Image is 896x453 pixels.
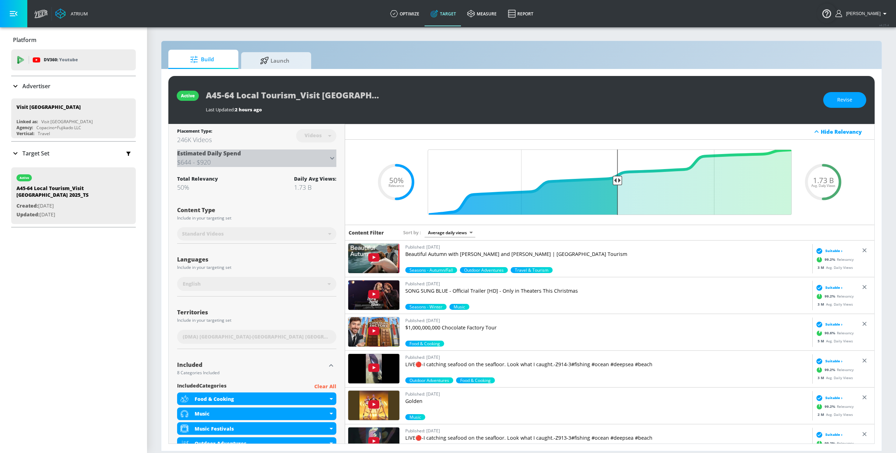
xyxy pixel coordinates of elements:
[818,375,826,380] span: 3 M
[177,318,336,322] div: Include in your targeting set
[348,391,399,420] img: 9_bTl2vvYQg
[843,11,881,16] span: login as: guillermo.cabrera@zefr.com
[405,354,810,377] a: Published: [DATE]LIVE🔴-I catching seafood on the seafloor. Look what I caught.-Z914-3#fishing #oc...
[405,377,453,383] div: 99.2%
[177,149,241,157] span: Estimated Daily Spend
[405,280,810,287] p: Published: [DATE]
[405,434,810,441] p: LIVE🔴-I catching seafood on the seafloor. Look what I caught.-Z913-3#fishing #ocean #deepsea #beach
[814,401,854,412] div: Relevancy
[11,30,136,50] div: Platform
[825,294,837,299] span: 99.2 %
[294,183,336,191] div: 1.73 B
[301,132,325,138] div: Videos
[11,167,136,224] div: activeA45-64 Local Tourism_Visit [GEOGRAPHIC_DATA] 2025_TSCreated:[DATE]Updated:[DATE]
[511,267,553,273] div: 99.2%
[13,36,36,44] p: Platform
[11,98,136,138] div: Visit [GEOGRAPHIC_DATA]Linked as:Visit [GEOGRAPHIC_DATA]Agency:Copacino+Fujikado LLCVertical:Travel
[22,149,49,157] p: Target Set
[183,333,331,340] span: (DMA) [GEOGRAPHIC_DATA]-[GEOGRAPHIC_DATA] [GEOGRAPHIC_DATA]
[177,362,326,368] div: Included
[814,431,842,438] div: Suitable ›
[177,382,226,391] span: included Categories
[405,243,810,251] p: Published: [DATE]
[16,125,33,131] div: Agency:
[177,135,212,144] div: 246K Videos
[16,185,114,202] div: A45-64 Local Tourism_Visit [GEOGRAPHIC_DATA] 2025_TS
[405,354,810,361] p: Published: [DATE]
[823,92,866,108] button: Revise
[405,414,425,420] div: 99.2%
[405,341,444,347] div: 90.6%
[405,267,457,273] span: Seasons - Autumn/Fall
[814,265,853,270] div: Avg. Daily Views
[405,251,810,258] p: Beautiful Autumn with [PERSON_NAME] and [PERSON_NAME] | [GEOGRAPHIC_DATA] Tourism
[294,175,336,182] div: Daily Avg Views:
[835,9,889,18] button: [PERSON_NAME]
[177,407,336,420] div: Music
[177,257,336,262] div: Languages
[814,284,842,291] div: Suitable ›
[405,324,810,331] p: $1,000,000,000 Chocolate Factory Tour
[424,149,795,215] input: Final Threshold
[389,177,404,184] span: 50%
[814,375,853,380] div: Avg. Daily Views
[11,142,136,165] div: Target Set
[177,309,336,315] div: Territories
[449,304,469,310] div: 90.6%
[818,265,826,270] span: 3 M
[825,257,837,262] span: 99.2 %
[405,304,447,310] span: Seasons - Winter
[348,244,399,273] img: 1Kzf9YZkXSc
[177,149,336,167] div: Estimated Daily Spend$644 - $920
[825,248,842,253] span: Suitable ›
[837,96,852,104] span: Revise
[195,440,328,447] div: Outdoor Adventures
[405,361,810,368] p: LIVE🔴-I catching seafood on the seafloor. Look what I caught.-Z914-3#fishing #ocean #deepsea #beach
[348,280,399,310] img: ZqU7iiHFCzw
[425,228,475,237] div: Average daily views
[195,410,328,417] div: Music
[405,243,810,267] a: Published: [DATE]Beautiful Autumn with [PERSON_NAME] and [PERSON_NAME] | [GEOGRAPHIC_DATA] Tourism
[405,287,810,294] p: SONG SUNG BLUE - Official Trailer [HD] - Only in Theaters This Christmas
[38,131,50,137] div: Travel
[825,322,842,327] span: Suitable ›
[16,202,114,210] p: [DATE]
[16,119,38,125] div: Linked as:
[405,280,810,304] a: Published: [DATE]SONG SUNG BLUE - Official Trailer [HD] - Only in Theaters This Christmas
[177,392,336,405] div: Food & Cooking
[405,398,810,405] p: Golden
[817,4,836,23] button: Open Resource Center
[814,394,842,401] div: Suitable ›
[456,377,495,383] div: 70.3%
[177,330,336,344] div: (DMA) [GEOGRAPHIC_DATA]-[GEOGRAPHIC_DATA] [GEOGRAPHIC_DATA]
[814,328,854,338] div: Relevancy
[16,211,40,218] span: Updated:
[405,267,457,273] div: 99.2%
[11,76,136,96] div: Advertiser
[813,177,834,184] span: 1.73 B
[814,438,854,448] div: Relevancy
[183,280,201,287] span: English
[177,437,336,450] div: Outdoor Adventures
[814,291,854,301] div: Relevancy
[403,229,421,236] span: Sort by
[405,341,444,347] span: Food & Cooking
[175,51,229,68] span: Build
[825,404,837,409] span: 99.2 %
[818,338,826,343] span: 5 M
[405,427,810,434] p: Published: [DATE]
[385,1,425,26] a: optimize
[460,267,508,273] span: Outdoor Adventures
[68,11,88,17] div: Atrium
[195,425,328,432] div: Music Festivals
[825,395,842,400] span: Suitable ›
[11,49,136,70] div: DV360: Youtube
[449,304,469,310] span: Music
[405,317,810,324] p: Published: [DATE]
[405,414,425,420] span: Music
[16,104,81,110] div: Visit [GEOGRAPHIC_DATA]
[818,301,826,306] span: 3 M
[177,216,336,220] div: Include in your targeting set
[405,377,453,383] span: Outdoor Adventures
